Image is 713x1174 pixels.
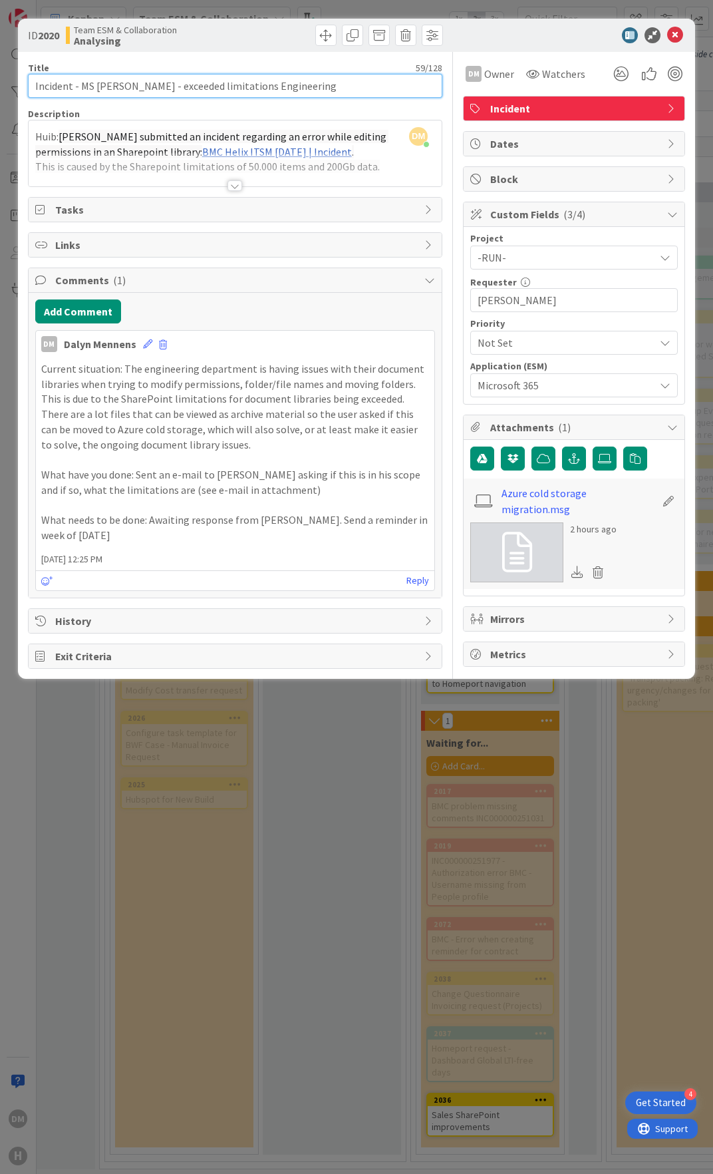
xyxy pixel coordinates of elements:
[558,421,571,434] span: ( 1 )
[113,274,126,287] span: ( 1 )
[490,206,660,222] span: Custom Fields
[53,62,442,74] div: 59 / 128
[38,29,59,42] b: 2020
[490,171,660,187] span: Block
[501,485,656,517] a: Azure cold storage migration.msg
[484,66,514,82] span: Owner
[636,1096,686,1109] div: Get Started
[74,25,177,35] span: Team ESM & Collaboration
[490,611,660,627] span: Mirrors
[684,1088,696,1100] div: 4
[570,522,617,536] div: 2 hours ago
[35,299,121,323] button: Add Comment
[490,136,660,152] span: Dates
[28,2,61,18] span: Support
[36,552,434,566] span: [DATE] 12:25 PM
[625,1091,696,1114] div: Open Get Started checklist, remaining modules: 4
[406,572,429,589] a: Reply
[41,467,429,497] p: What have you done: Sent an e-mail to [PERSON_NAME] asking if this is in his scope and if so, wha...
[55,202,418,218] span: Tasks
[41,512,429,542] p: What needs to be done: Awaiting response from [PERSON_NAME]. Send a reminder in week of [DATE]
[478,376,648,395] span: Microsoft 365
[542,66,585,82] span: Watchers
[55,648,418,664] span: Exit Criteria
[74,35,177,46] b: Analysing
[490,419,660,435] span: Attachments
[28,62,49,74] label: Title
[470,234,678,243] div: Project
[41,336,57,352] div: DM
[28,108,80,120] span: Description
[470,361,678,371] div: Application (ESM)
[466,66,482,82] div: DM
[490,646,660,662] span: Metrics
[490,100,660,116] span: Incident
[352,145,354,158] span: .
[470,276,517,288] label: Requester
[470,319,678,328] div: Priority
[28,27,59,43] span: ID
[55,237,418,253] span: Links
[35,130,388,158] span: [PERSON_NAME] submitted an incident regarding an error while editing permissions in an Sharepoint...
[35,129,435,159] p: Huib:
[41,361,429,452] p: Current situation: The engineering department is having issues with their document libraries when...
[570,564,585,581] div: Download
[28,74,442,98] input: type card name here...
[55,272,418,288] span: Comments
[409,127,428,146] span: DM
[55,613,418,629] span: History
[202,145,352,158] a: BMC Helix ITSM [DATE] | Incident
[563,208,585,221] span: ( 3/4 )
[64,336,136,352] div: Dalyn Mennens
[478,333,648,352] span: Not Set
[478,248,648,267] span: -RUN-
